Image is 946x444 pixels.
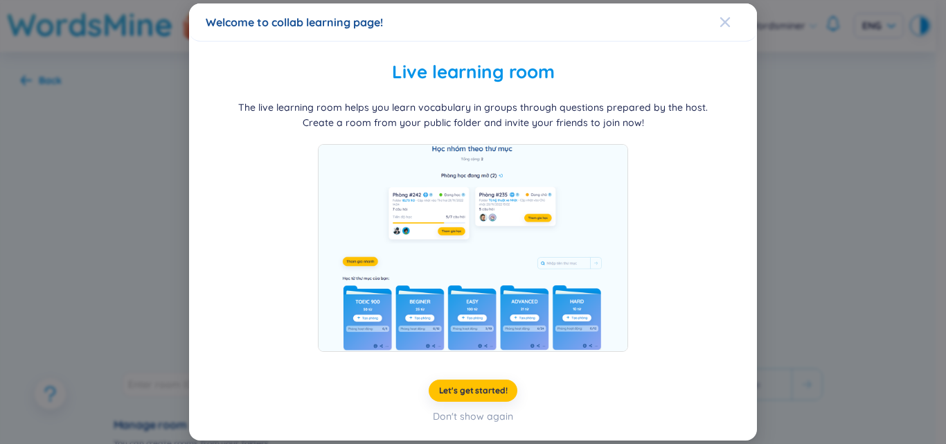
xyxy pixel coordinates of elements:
div: Welcome to collab learning page! [206,15,740,30]
h2: Live learning room [206,58,740,87]
div: Don't show again [433,409,513,424]
div: The live learning room helps you learn vocabulary in groups through questions prepared by the hos... [238,100,708,130]
span: Let's get started! [439,385,508,396]
button: Let's get started! [429,380,518,402]
button: Close [720,3,757,41]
